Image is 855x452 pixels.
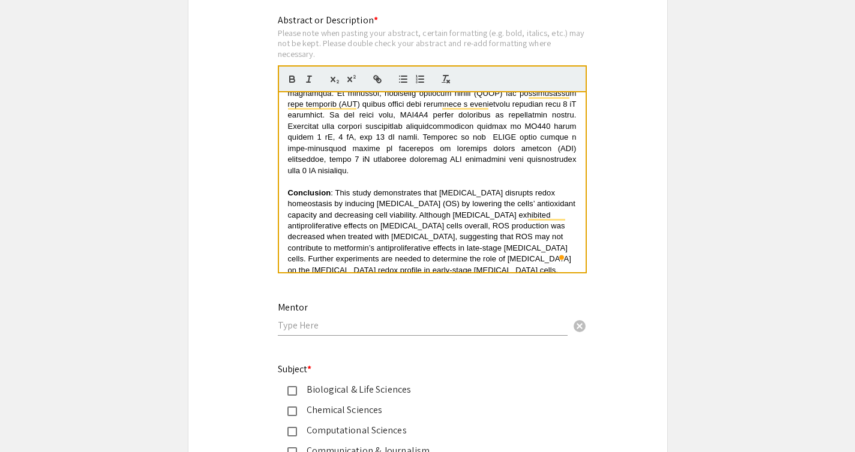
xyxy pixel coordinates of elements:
[279,92,586,272] div: To enrich screen reader interactions, please activate Accessibility in Grammarly extension settings
[288,11,579,174] span: Loremips do SI285 ametcons adipis elits doeius temp incididuntu (LAB) etd magnaaliqua enimadmin (...
[288,188,331,197] strong: Conclusion
[568,313,592,337] button: Clear
[572,319,587,333] span: cancel
[278,301,308,314] mat-label: Mentor
[278,363,312,375] mat-label: Subject
[297,382,549,397] div: Biological & Life Sciences
[278,28,587,59] div: Please note when pasting your abstract, certain formatting (e.g. bold, italics, etc.) may not be ...
[297,403,549,417] div: Chemical Sciences
[297,423,549,438] div: Computational Sciences
[288,188,578,275] span: : This study demonstrates that [MEDICAL_DATA] disrupts redox homeostasis by inducing [MEDICAL_DAT...
[278,319,568,332] input: Type Here
[9,398,51,443] iframe: Chat
[278,14,378,26] mat-label: Abstract or Description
